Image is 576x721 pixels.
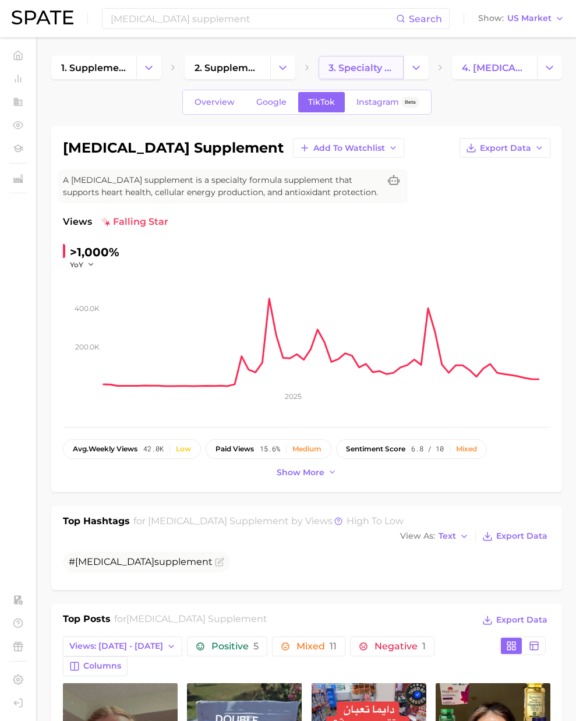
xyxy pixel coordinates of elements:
[143,445,164,453] span: 42.0k
[75,556,154,567] span: [MEDICAL_DATA]
[274,465,340,480] button: Show more
[63,612,111,630] h1: Top Posts
[69,556,213,567] span: #
[356,97,399,107] span: Instagram
[70,260,83,270] span: YoY
[195,97,235,107] span: Overview
[51,56,136,79] a: 1. supplements & ingestibles
[83,661,121,671] span: Columns
[136,56,161,79] button: Change Category
[374,642,426,651] span: Negative
[101,217,111,227] img: falling star
[63,637,182,656] button: Views: [DATE] - [DATE]
[270,56,295,79] button: Change Category
[63,141,284,155] h1: [MEDICAL_DATA] supplement
[246,92,296,112] a: Google
[308,97,335,107] span: TikTok
[148,515,289,526] span: [MEDICAL_DATA] supplement
[109,9,396,29] input: Search here for a brand, industry, or ingredient
[61,62,126,73] span: 1. supplements & ingestibles
[313,143,385,153] span: Add to Watchlist
[75,342,100,351] tspan: 200.0k
[296,642,337,651] span: Mixed
[347,515,404,526] span: high to low
[206,439,331,459] button: paid views15.6%Medium
[63,174,380,199] span: A [MEDICAL_DATA] supplement is a specialty formula supplement that supports heart health, cellula...
[211,642,259,651] span: Positive
[346,445,405,453] span: sentiment score
[452,56,537,79] a: 4. [MEDICAL_DATA] supplement
[439,533,456,539] span: Text
[411,445,444,453] span: 6.8 / 10
[298,92,345,112] a: TikTok
[409,13,442,24] span: Search
[75,303,100,312] tspan: 400.0k
[405,97,416,107] span: Beta
[347,92,429,112] a: InstagramBeta
[400,533,435,539] span: View As
[70,245,119,259] span: >1,000%
[328,62,394,73] span: 3. specialty formula supplements
[70,260,95,270] button: YoY
[292,445,321,453] div: Medium
[404,56,429,79] button: Change Category
[215,557,224,567] button: Flag as miscategorized or irrelevant
[260,445,280,453] span: 15.6%
[195,62,260,73] span: 2. supplements
[63,215,92,229] span: Views
[126,613,267,624] span: [MEDICAL_DATA] supplement
[185,92,245,112] a: Overview
[73,445,137,453] span: weekly views
[256,97,287,107] span: Google
[422,641,426,652] span: 1
[114,612,267,630] h2: for
[330,641,337,652] span: 11
[185,56,270,79] a: 2. supplements
[456,445,477,453] div: Mixed
[336,439,487,459] button: sentiment score6.8 / 10Mixed
[277,468,324,478] span: Show more
[69,641,163,651] span: Views: [DATE] - [DATE]
[537,56,562,79] button: Change Category
[215,445,254,453] span: paid views
[154,556,213,567] span: supplement
[460,138,550,158] button: Export Data
[507,15,552,22] span: US Market
[293,138,404,158] button: Add to Watchlist
[479,612,550,628] button: Export Data
[496,615,547,625] span: Export Data
[101,215,168,229] span: falling star
[478,15,504,22] span: Show
[176,445,191,453] div: Low
[496,531,547,541] span: Export Data
[397,529,472,544] button: View AsText
[12,10,73,24] img: SPATE
[462,62,527,73] span: 4. [MEDICAL_DATA] supplement
[480,143,531,153] span: Export Data
[9,694,27,712] a: Log out. Currently logged in with e-mail yumi.toki@spate.nyc.
[63,439,201,459] button: avg.weekly views42.0kLow
[479,528,550,545] button: Export Data
[319,56,404,79] a: 3. specialty formula supplements
[285,392,302,401] tspan: 2025
[253,641,259,652] span: 5
[63,514,130,528] h1: Top Hashtags
[475,11,567,26] button: ShowUS Market
[63,656,128,676] button: Columns
[73,444,89,453] abbr: average
[133,514,404,528] h2: for by Views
